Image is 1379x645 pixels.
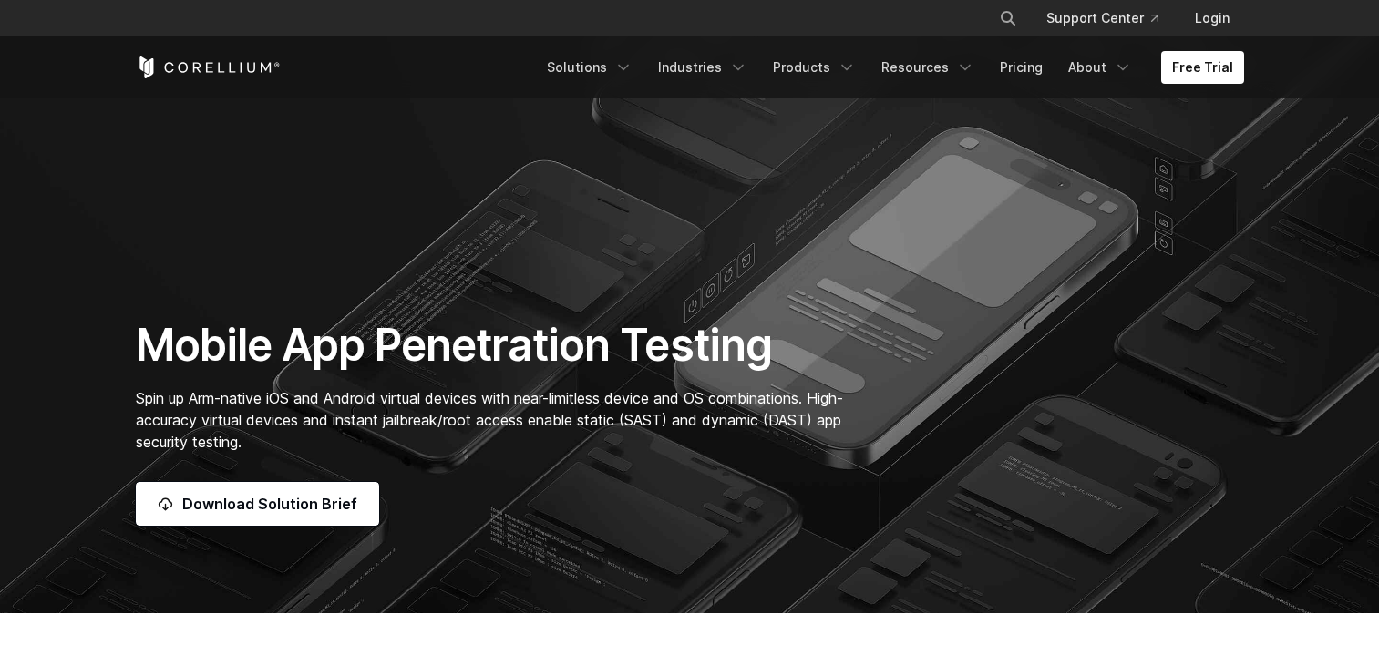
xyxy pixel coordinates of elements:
a: Solutions [536,51,643,84]
a: Industries [647,51,758,84]
a: Login [1180,2,1244,35]
h1: Mobile App Penetration Testing [136,318,862,373]
a: Resources [870,51,985,84]
a: Products [762,51,867,84]
span: Download Solution Brief [182,493,357,515]
div: Navigation Menu [536,51,1244,84]
button: Search [992,2,1024,35]
a: Support Center [1032,2,1173,35]
a: About [1057,51,1143,84]
a: Download Solution Brief [136,482,379,526]
a: Corellium Home [136,56,281,78]
div: Navigation Menu [977,2,1244,35]
a: Pricing [989,51,1054,84]
a: Free Trial [1161,51,1244,84]
span: Spin up Arm-native iOS and Android virtual devices with near-limitless device and OS combinations... [136,389,843,451]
